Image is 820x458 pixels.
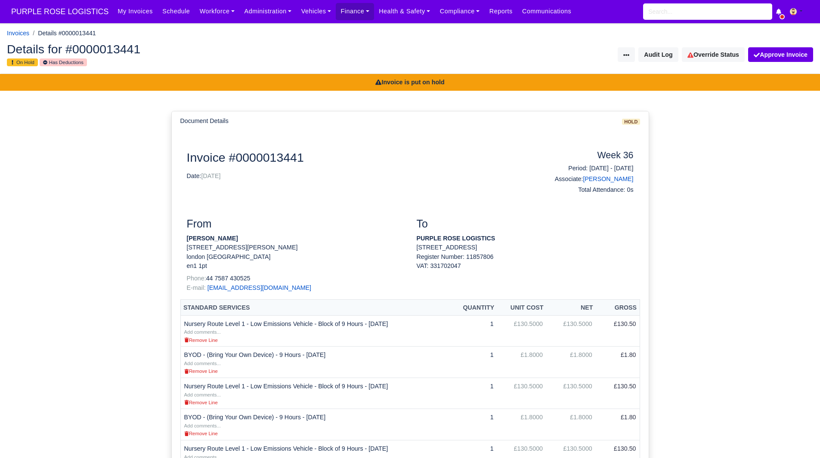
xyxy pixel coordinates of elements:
h2: Details for #0000013441 [7,43,404,55]
th: Gross [596,300,640,316]
h3: From [187,218,404,231]
h6: Period: [DATE] - [DATE] [532,165,634,172]
small: Add comments... [184,361,221,366]
p: london [GEOGRAPHIC_DATA] [187,252,404,261]
td: 1 [450,315,497,347]
p: 44 7587 430525 [187,274,404,283]
p: [STREET_ADDRESS] [417,243,634,252]
a: Vehicles [297,3,336,20]
td: £130.5000 [546,378,596,409]
td: £1.8000 [497,347,546,378]
a: Invoices [7,30,29,37]
td: BYOD - (Bring Your Own Device) - 9 Hours - [DATE] [180,347,450,378]
td: 1 [450,347,497,378]
small: Remove Line [184,431,218,436]
td: £130.50 [596,378,640,409]
a: Remove Line [184,336,218,343]
a: Add comments... [184,422,221,429]
th: Unit Cost [497,300,546,316]
a: Health & Safety [374,3,435,20]
td: Nursery Route Level 1 - Low Emissions Vehicle - Block of 9 Hours - [DATE] [180,315,450,347]
td: Nursery Route Level 1 - Low Emissions Vehicle - Block of 9 Hours - [DATE] [180,378,450,409]
strong: [PERSON_NAME] [187,235,238,242]
td: £1.8000 [546,347,596,378]
td: 1 [450,378,497,409]
small: Remove Line [184,369,218,374]
div: VAT: 331702047 [417,261,634,270]
a: Workforce [195,3,240,20]
h2: Invoice #0000013441 [187,150,519,165]
a: [PERSON_NAME] [583,175,633,182]
a: Add comments... [184,360,221,366]
td: £130.5000 [497,378,546,409]
td: £1.80 [596,409,640,440]
h3: To [417,218,634,231]
a: Schedule [158,3,195,20]
input: Search... [643,3,772,20]
h6: Associate: [532,175,634,183]
a: Remove Line [184,367,218,374]
a: [EMAIL_ADDRESS][DOMAIN_NAME] [207,284,311,291]
h6: Total Attendance: 0s [532,186,634,194]
a: Remove Line [184,430,218,436]
a: Administration [239,3,296,20]
strong: PURPLE ROSE LOGISTICS [417,235,495,242]
a: PURPLE ROSE LOGISTICS [7,3,113,20]
p: [STREET_ADDRESS][PERSON_NAME] [187,243,404,252]
a: Compliance [435,3,485,20]
a: Add comments... [184,391,221,398]
th: Quantity [450,300,497,316]
small: Add comments... [184,329,221,335]
h4: Week 36 [532,150,634,161]
li: Details #0000013441 [29,28,96,38]
th: Net [546,300,596,316]
button: Approve Invoice [748,47,813,62]
a: Finance [336,3,374,20]
span: Phone: [187,275,206,282]
td: £1.8000 [497,409,546,440]
td: £130.5000 [497,315,546,347]
span: E-mail: [187,284,206,291]
small: Add comments... [184,423,221,428]
small: Add comments... [184,392,221,397]
small: Has Deductions [40,58,87,66]
h6: Document Details [180,117,229,125]
small: Remove Line [184,400,218,405]
td: 1 [450,409,497,440]
span: hold [622,119,640,125]
td: £1.80 [596,347,640,378]
p: Date: [187,172,519,181]
td: £130.50 [596,315,640,347]
button: Audit Log [638,47,678,62]
a: Remove Line [184,399,218,406]
small: On Hold [7,58,38,66]
a: Communications [517,3,576,20]
small: Remove Line [184,338,218,343]
th: Standard Services [180,300,450,316]
a: My Invoices [113,3,158,20]
td: BYOD - (Bring Your Own Device) - 9 Hours - [DATE] [180,409,450,440]
span: [DATE] [201,172,221,179]
td: £1.8000 [546,409,596,440]
div: Register Number: 11857806 [410,252,640,271]
a: Add comments... [184,328,221,335]
a: Reports [485,3,517,20]
a: Override Status [682,47,745,62]
p: en1 1pt [187,261,404,270]
td: £130.5000 [546,315,596,347]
